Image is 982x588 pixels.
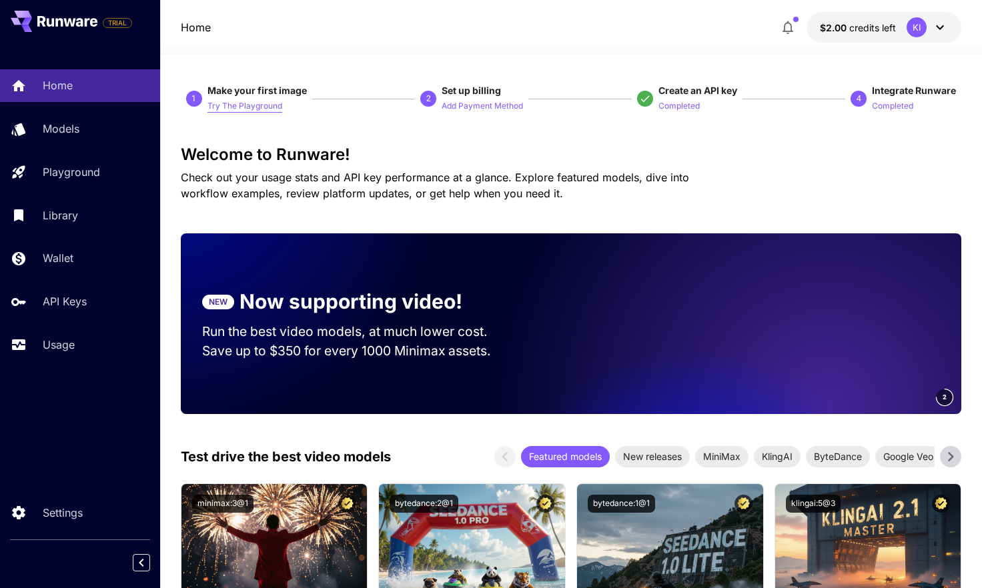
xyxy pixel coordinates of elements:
[932,495,950,513] button: Certified Model – Vetted for best performance and includes a commercial license.
[820,21,896,35] div: $2.00
[857,93,861,105] p: 4
[943,392,947,402] span: 2
[658,85,737,96] span: Create an API key
[202,341,513,361] p: Save up to $350 for every 1000 Minimax assets.
[875,446,941,467] div: Google Veo
[872,97,913,113] button: Completed
[806,449,870,463] span: ByteDance
[754,449,801,463] span: KlingAI
[588,495,655,513] button: bytedance:1@1
[181,447,391,467] p: Test drive the best video models
[133,554,150,571] button: Collapse sidebar
[103,15,132,31] span: Add your payment card to enable full platform functionality.
[181,19,211,35] nav: breadcrumb
[875,449,941,463] span: Google Veo
[754,446,801,467] div: KlingAI
[181,145,961,164] h3: Welcome to Runware!
[43,337,75,353] p: Usage
[338,495,356,513] button: Certified Model – Vetted for best performance and includes a commercial license.
[209,296,227,308] p: NEW
[43,77,73,93] p: Home
[390,495,458,513] button: bytedance:2@1
[43,164,100,180] p: Playground
[181,19,211,35] a: Home
[143,551,160,575] div: Collapse sidebar
[695,446,749,467] div: MiniMax
[239,287,462,317] p: Now supporting video!
[207,85,307,96] span: Make your first image
[43,293,87,309] p: API Keys
[849,22,896,33] span: credits left
[521,446,610,467] div: Featured models
[426,93,431,105] p: 2
[43,250,73,266] p: Wallet
[521,449,610,463] span: Featured models
[202,322,513,341] p: Run the best video models, at much lower cost.
[807,12,961,43] button: $2.00KI
[658,100,700,113] p: Completed
[103,18,131,28] span: TRIAL
[615,446,690,467] div: New releases
[872,85,956,96] span: Integrate Runware
[43,505,83,521] p: Settings
[806,446,870,467] div: ByteDance
[181,171,689,200] span: Check out your usage stats and API key performance at a glance. Explore featured models, dive int...
[786,495,841,513] button: klingai:5@3
[442,85,501,96] span: Set up billing
[820,22,849,33] span: $2.00
[695,449,749,463] span: MiniMax
[43,121,79,137] p: Models
[536,495,554,513] button: Certified Model – Vetted for best performance and includes a commercial license.
[907,17,927,37] div: KI
[43,207,78,223] p: Library
[658,97,700,113] button: Completed
[872,100,913,113] p: Completed
[207,97,282,113] button: Try The Playground
[734,495,753,513] button: Certified Model – Vetted for best performance and includes a commercial license.
[191,93,196,105] p: 1
[442,97,523,113] button: Add Payment Method
[207,100,282,113] p: Try The Playground
[615,449,690,463] span: New releases
[442,100,523,113] p: Add Payment Method
[192,495,254,513] button: minimax:3@1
